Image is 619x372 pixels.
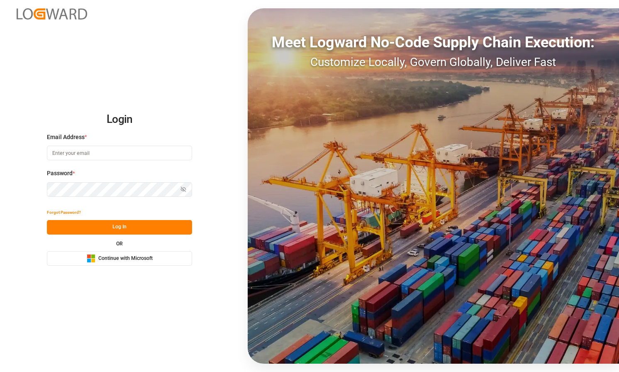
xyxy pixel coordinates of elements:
button: Continue with Microsoft [47,251,192,266]
span: Continue with Microsoft [98,255,153,262]
span: Email Address [47,133,85,142]
small: OR [116,241,123,246]
div: Meet Logward No-Code Supply Chain Execution: [248,31,619,54]
div: Customize Locally, Govern Globally, Deliver Fast [248,54,619,71]
button: Log In [47,220,192,235]
button: Forgot Password? [47,206,81,220]
input: Enter your email [47,146,192,160]
span: Password [47,169,73,178]
h2: Login [47,106,192,133]
img: Logward_new_orange.png [17,8,87,20]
